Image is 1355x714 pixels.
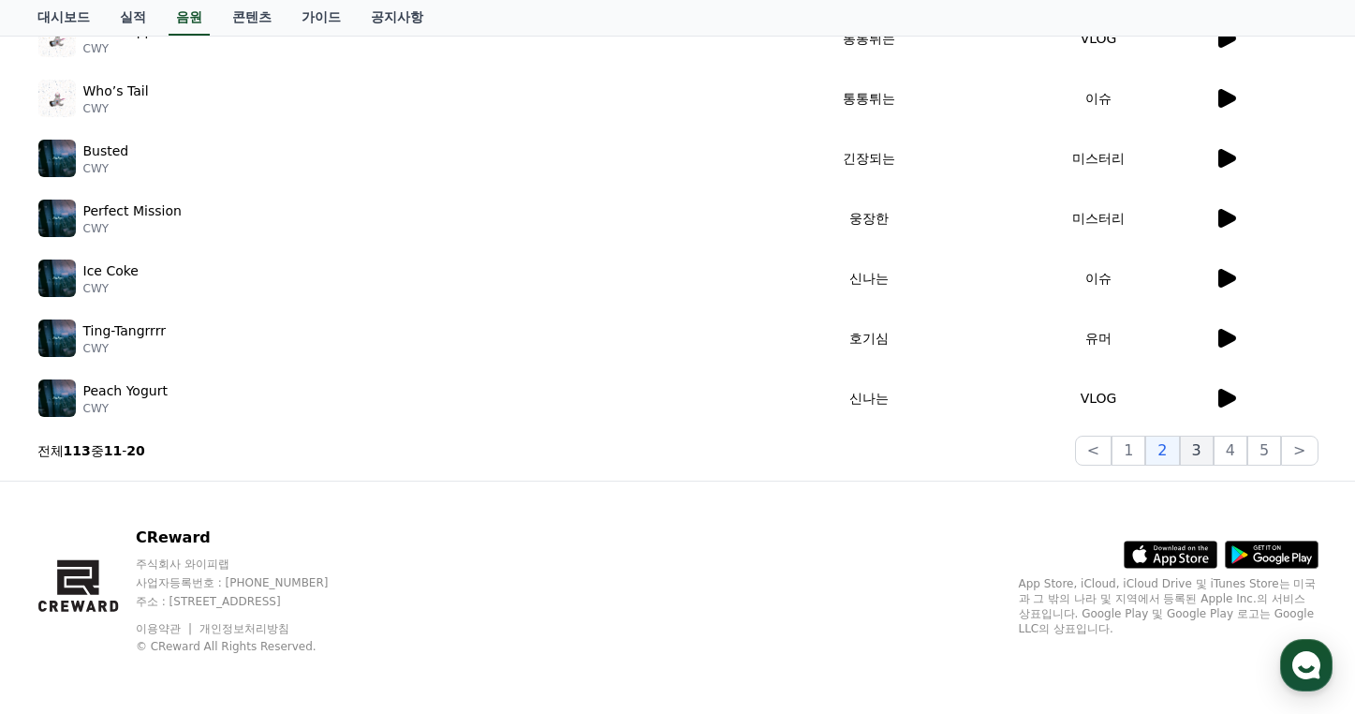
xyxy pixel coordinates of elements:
[755,188,984,248] td: 웅장한
[59,587,70,602] span: 홈
[136,622,195,635] a: 이용약관
[755,68,984,128] td: 통통튀는
[984,68,1214,128] td: 이슈
[83,281,139,296] p: CWY
[136,557,364,572] p: 주식회사 와이피랩
[83,201,182,221] p: Perfect Mission
[126,443,144,458] strong: 20
[38,20,76,57] img: music
[1214,436,1247,466] button: 4
[38,140,76,177] img: music
[242,558,360,605] a: 설정
[83,161,129,176] p: CWY
[83,141,129,161] p: Busted
[984,248,1214,308] td: 이슈
[1075,436,1112,466] button: <
[984,128,1214,188] td: 미스터리
[124,558,242,605] a: 대화
[755,128,984,188] td: 긴장되는
[83,101,149,116] p: CWY
[984,188,1214,248] td: 미스터리
[38,320,76,357] img: music
[984,368,1214,428] td: VLOG
[38,379,76,417] img: music
[755,248,984,308] td: 신나는
[38,200,76,237] img: music
[1247,436,1281,466] button: 5
[984,8,1214,68] td: VLOG
[1019,576,1318,636] p: App Store, iCloud, iCloud Drive 및 iTunes Store는 미국과 그 밖의 나라 및 지역에서 등록된 Apple Inc.의 서비스 상표입니다. Goo...
[136,594,364,609] p: 주소 : [STREET_ADDRESS]
[38,260,76,297] img: music
[83,41,167,56] p: CWY
[136,575,364,590] p: 사업자등록번호 : [PHONE_NUMBER]
[755,368,984,428] td: 신나는
[83,82,149,101] p: Who’s Tail
[755,308,984,368] td: 호기심
[1145,436,1179,466] button: 2
[38,80,76,117] img: music
[83,381,168,401] p: Peach Yogurt
[1112,436,1145,466] button: 1
[755,8,984,68] td: 통통튀는
[199,622,289,635] a: 개인정보처리방침
[37,441,145,460] p: 전체 중 -
[136,527,364,549] p: CReward
[83,341,166,356] p: CWY
[289,587,312,602] span: 설정
[1180,436,1214,466] button: 3
[171,588,194,602] span: 대화
[83,401,168,416] p: CWY
[136,639,364,654] p: © CReward All Rights Reserved.
[104,443,122,458] strong: 11
[984,308,1214,368] td: 유머
[83,221,182,236] p: CWY
[64,443,91,458] strong: 113
[6,558,124,605] a: 홈
[83,261,139,281] p: Ice Coke
[1281,436,1318,466] button: >
[83,321,166,341] p: Ting-Tangrrrr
